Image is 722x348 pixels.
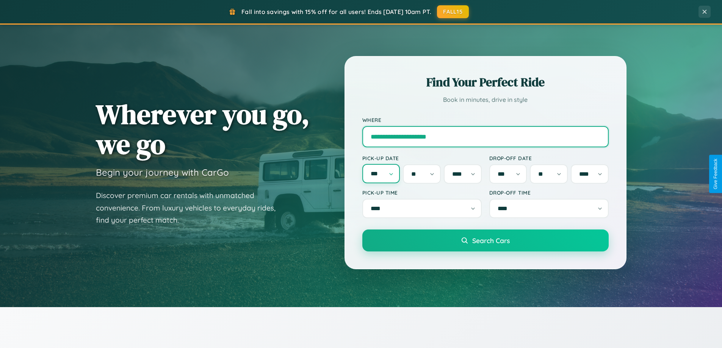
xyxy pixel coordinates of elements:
[96,167,229,178] h3: Begin your journey with CarGo
[489,155,609,161] label: Drop-off Date
[96,99,310,159] h1: Wherever you go, we go
[437,5,469,18] button: FALL15
[472,236,510,245] span: Search Cars
[96,189,285,226] p: Discover premium car rentals with unmatched convenience. From luxury vehicles to everyday rides, ...
[489,189,609,196] label: Drop-off Time
[362,229,609,251] button: Search Cars
[362,155,482,161] label: Pick-up Date
[362,117,609,123] label: Where
[362,189,482,196] label: Pick-up Time
[241,8,431,16] span: Fall into savings with 15% off for all users! Ends [DATE] 10am PT.
[362,94,609,105] p: Book in minutes, drive in style
[713,159,718,189] div: Give Feedback
[362,74,609,91] h2: Find Your Perfect Ride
